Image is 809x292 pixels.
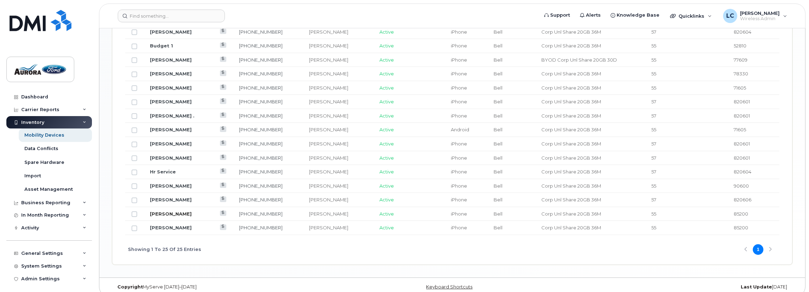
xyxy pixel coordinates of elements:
[494,141,502,147] span: Bell
[734,141,750,147] span: 820601
[539,8,575,22] a: Support
[220,196,227,202] a: View Last Bill
[575,8,606,22] a: Alerts
[309,98,367,105] div: [PERSON_NAME]
[679,13,704,19] span: Quicklinks
[426,284,472,290] a: Keyboard Shortcuts
[220,29,227,34] a: View Last Bill
[239,99,283,104] a: [PHONE_NUMBER]
[734,169,751,174] span: 820604
[239,113,283,119] a: [PHONE_NUMBER]
[550,12,570,19] span: Support
[309,211,367,217] div: [PERSON_NAME]
[651,225,656,230] span: 55
[220,183,227,188] a: View Last Bill
[451,211,467,217] span: iPhone
[734,57,747,63] span: 77609
[239,197,283,202] a: [PHONE_NUMBER]
[150,141,192,147] a: [PERSON_NAME]
[239,43,283,48] a: [PHONE_NUMBER]
[451,197,467,202] span: iPhone
[150,113,194,119] a: [PERSON_NAME] .
[566,284,792,290] div: [DATE]
[379,225,394,230] span: Active
[617,12,659,19] span: Knowledge Base
[150,183,192,189] a: [PERSON_NAME]
[734,43,746,48] span: 52810
[541,113,601,119] span: Corp Unl Share 20GB 36M
[734,183,749,189] span: 90600
[309,224,367,231] div: [PERSON_NAME]
[651,113,656,119] span: 57
[309,42,367,49] div: [PERSON_NAME]
[734,85,746,91] span: 71605
[379,99,394,104] span: Active
[220,113,227,118] a: View Last Bill
[451,183,467,189] span: iPhone
[150,225,192,230] a: [PERSON_NAME]
[494,99,502,104] span: Bell
[541,85,601,91] span: Corp Unl Share 20GB 36M
[379,155,394,161] span: Active
[494,169,502,174] span: Bell
[451,127,469,132] span: Android
[220,98,227,104] a: View Last Bill
[112,284,339,290] div: MyServe [DATE]–[DATE]
[128,244,201,255] span: Showing 1 To 25 Of 25 Entries
[494,127,502,132] span: Bell
[239,85,283,91] a: [PHONE_NUMBER]
[379,43,394,48] span: Active
[740,10,780,16] span: [PERSON_NAME]
[494,71,502,76] span: Bell
[651,57,656,63] span: 55
[150,85,192,91] a: [PERSON_NAME]
[451,225,467,230] span: iPhone
[309,85,367,91] div: [PERSON_NAME]
[734,113,750,119] span: 820601
[494,225,502,230] span: Bell
[379,169,394,174] span: Active
[494,43,502,48] span: Bell
[220,70,227,76] a: View Last Bill
[379,85,394,91] span: Active
[379,57,394,63] span: Active
[541,71,601,76] span: Corp Unl Share 20GB 36M
[651,71,656,76] span: 55
[239,211,283,217] a: [PHONE_NUMBER]
[309,70,367,77] div: [PERSON_NAME]
[494,155,502,161] span: Bell
[541,99,601,104] span: Corp Unl Share 20GB 36M
[541,127,601,132] span: Corp Unl Share 20GB 36M
[309,57,367,63] div: [PERSON_NAME]
[541,211,601,217] span: Corp Unl Share 20GB 36M
[726,12,734,20] span: LC
[150,29,192,35] a: [PERSON_NAME]
[451,99,467,104] span: iPhone
[734,71,748,76] span: 78330
[651,183,656,189] span: 55
[309,29,367,35] div: [PERSON_NAME]
[494,57,502,63] span: Bell
[734,225,748,230] span: 85200
[220,224,227,230] a: View Last Bill
[379,113,394,119] span: Active
[541,43,601,48] span: Corp Unl Share 20GB 36M
[220,85,227,90] a: View Last Bill
[309,141,367,147] div: [PERSON_NAME]
[451,71,467,76] span: iPhone
[494,113,502,119] span: Bell
[651,43,656,48] span: 55
[665,9,717,23] div: Quicklinks
[734,155,750,161] span: 820601
[494,197,502,202] span: Bell
[541,57,617,63] span: BYOD Corp Unl Share 20GB 30D
[718,9,792,23] div: Lee Cawson
[451,113,467,119] span: iPhone
[239,169,283,174] a: [PHONE_NUMBER]
[451,57,467,63] span: iPhone
[734,197,751,202] span: 820606
[239,57,283,63] a: [PHONE_NUMBER]
[239,127,283,132] a: [PHONE_NUMBER]
[239,71,283,76] a: [PHONE_NUMBER]
[379,183,394,189] span: Active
